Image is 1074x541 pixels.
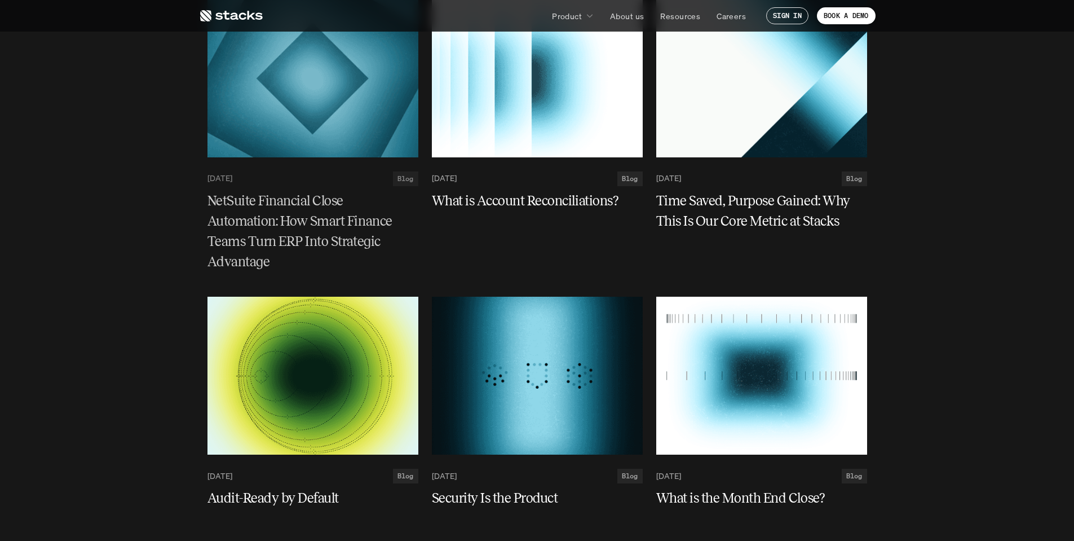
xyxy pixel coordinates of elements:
[846,175,863,183] h2: Blog
[653,6,707,26] a: Resources
[432,174,457,183] p: [DATE]
[656,171,867,186] a: [DATE]Blog
[766,7,808,24] a: SIGN IN
[824,12,869,20] p: BOOK A DEMO
[552,10,582,22] p: Product
[846,472,863,480] h2: Blog
[656,191,854,231] h5: Time Saved, Purpose Gained: Why This Is Our Core Metric at Stacks
[397,175,414,183] h2: Blog
[207,191,405,272] h5: NetSuite Financial Close Automation: How Smart Finance Teams Turn ERP Into Strategic Advantage
[207,488,418,508] a: Audit-Ready by Default
[207,171,418,186] a: [DATE]Blog
[207,469,418,483] a: [DATE]Blog
[717,10,746,22] p: Careers
[432,171,643,186] a: [DATE]Blog
[656,174,681,183] p: [DATE]
[610,10,644,22] p: About us
[656,488,854,508] h5: What is the Month End Close?
[432,472,457,481] p: [DATE]
[432,191,629,211] h5: What is Account Reconciliations?
[656,472,681,481] p: [DATE]
[817,7,876,24] a: BOOK A DEMO
[656,191,867,231] a: Time Saved, Purpose Gained: Why This Is Our Core Metric at Stacks
[773,12,802,20] p: SIGN IN
[622,175,638,183] h2: Blog
[603,6,651,26] a: About us
[660,10,700,22] p: Resources
[432,469,643,483] a: [DATE]Blog
[432,488,643,508] a: Security Is the Product
[207,472,232,481] p: [DATE]
[656,469,867,483] a: [DATE]Blog
[207,488,405,508] h5: Audit-Ready by Default
[207,191,418,272] a: NetSuite Financial Close Automation: How Smart Finance Teams Turn ERP Into Strategic Advantage
[169,51,218,60] a: Privacy Policy
[207,174,232,183] p: [DATE]
[710,6,753,26] a: Careers
[397,472,414,480] h2: Blog
[622,472,638,480] h2: Blog
[656,488,867,508] a: What is the Month End Close?
[432,191,643,211] a: What is Account Reconciliations?
[432,488,629,508] h5: Security Is the Product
